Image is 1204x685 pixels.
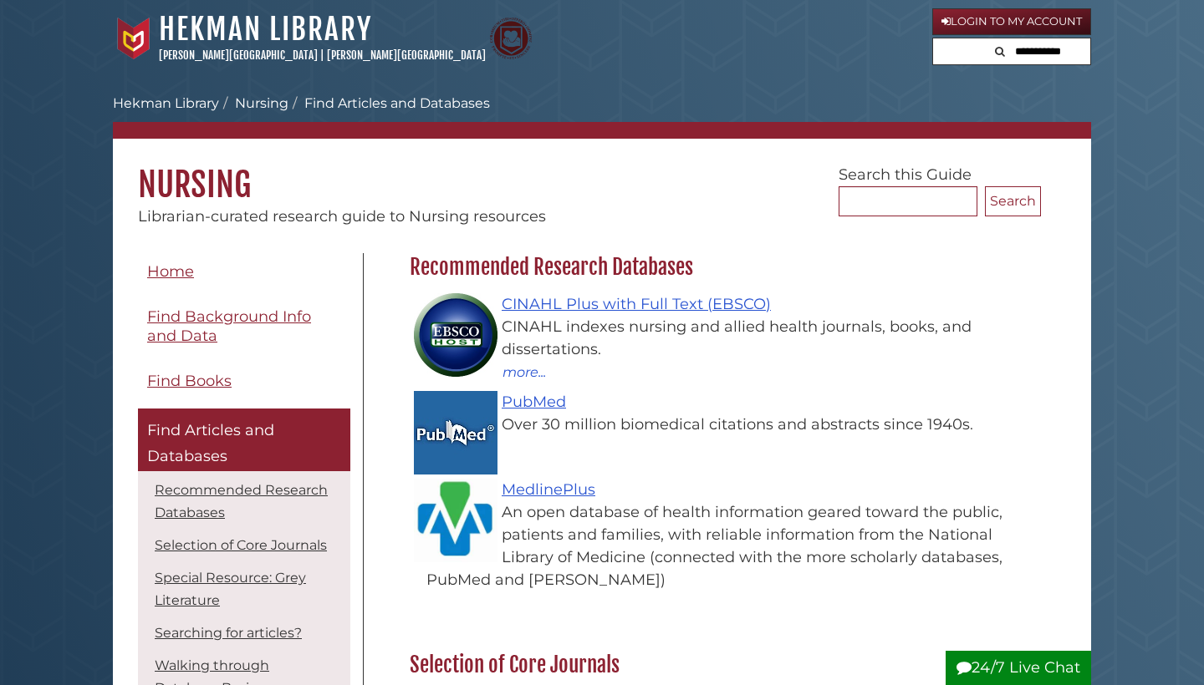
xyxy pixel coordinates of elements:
[147,307,311,345] span: Find Background Info and Data
[155,625,302,641] a: Searching for articles?
[995,46,1005,57] i: Search
[147,262,194,281] span: Home
[138,363,350,400] a: Find Books
[502,393,566,411] a: PubMed
[113,95,219,111] a: Hekman Library
[138,253,350,291] a: Home
[147,372,232,390] span: Find Books
[946,651,1091,685] button: 24/7 Live Chat
[138,207,546,226] span: Librarian-curated research guide to Nursing resources
[502,295,771,313] a: CINAHL Plus with Full Text (EBSCO)
[490,18,532,59] img: Calvin Theological Seminary
[113,94,1091,139] nav: breadcrumb
[426,501,1033,591] div: An open database of health information geared toward the public, patients and families, with reli...
[401,254,1041,281] h2: Recommended Research Databases
[113,18,155,59] img: Calvin University
[113,139,1091,205] h1: Nursing
[138,408,350,471] a: Find Articles and Databases
[288,94,490,114] li: Find Articles and Databases
[147,421,274,466] span: Find Articles and Databases
[327,48,486,62] a: [PERSON_NAME][GEOGRAPHIC_DATA]
[990,38,1010,61] button: Search
[426,414,1033,436] div: Over 30 million biomedical citations and abstracts since 1940s.
[320,48,324,62] span: |
[502,480,595,499] a: MedlinePlus
[155,537,327,553] a: Selection of Core Journals
[401,652,1041,678] h2: Selection of Core Journals
[155,570,306,608] a: Special Resource: Grey Literature
[932,8,1091,35] a: Login to My Account
[138,298,350,354] a: Find Background Info and Data
[159,11,372,48] a: Hekman Library
[235,95,288,111] a: Nursing
[985,186,1041,216] button: Search
[159,48,318,62] a: [PERSON_NAME][GEOGRAPHIC_DATA]
[426,316,1033,361] div: CINAHL indexes nursing and allied health journals, books, and dissertations.
[502,361,547,383] button: more...
[155,482,328,520] a: Recommended Research Databases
